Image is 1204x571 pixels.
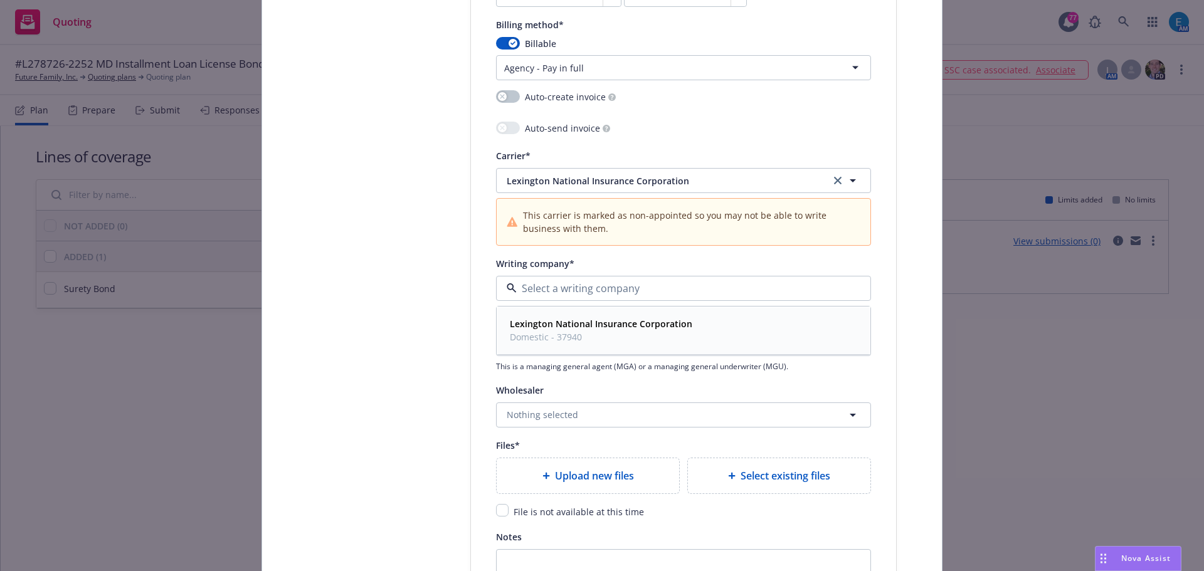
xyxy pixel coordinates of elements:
input: Select a writing company [517,281,845,296]
div: Drag to move [1096,547,1111,570]
span: Files* [496,439,520,451]
span: Auto-create invoice [525,90,606,103]
span: Upload new files [555,468,634,483]
span: Domestic - 37940 [510,330,692,343]
span: Writing company* [496,258,574,270]
div: Billable [496,37,871,50]
button: Nova Assist [1095,546,1181,571]
span: Notes [496,531,522,543]
span: This is a managing general agent (MGA) or a managing general underwriter (MGU). [496,361,871,372]
div: Upload new files [496,458,680,494]
button: Lexington National Insurance Corporationclear selection [496,168,871,193]
span: Select existing files [741,468,830,483]
span: File is not available at this time [514,506,644,518]
span: Nothing selected [507,408,578,421]
button: Nothing selected [496,402,871,427]
a: clear selection [830,173,845,188]
strong: Lexington National Insurance Corporation [510,318,692,330]
span: Nova Assist [1121,553,1171,563]
span: This carrier is marked as non-appointed so you may not be able to write business with them. [523,209,860,235]
span: Auto-send invoice [525,122,600,135]
span: Billing method* [496,19,564,31]
span: Wholesaler [496,384,544,396]
span: Lexington National Insurance Corporation [507,174,811,187]
div: Select existing files [687,458,871,494]
span: Carrier* [496,150,531,162]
